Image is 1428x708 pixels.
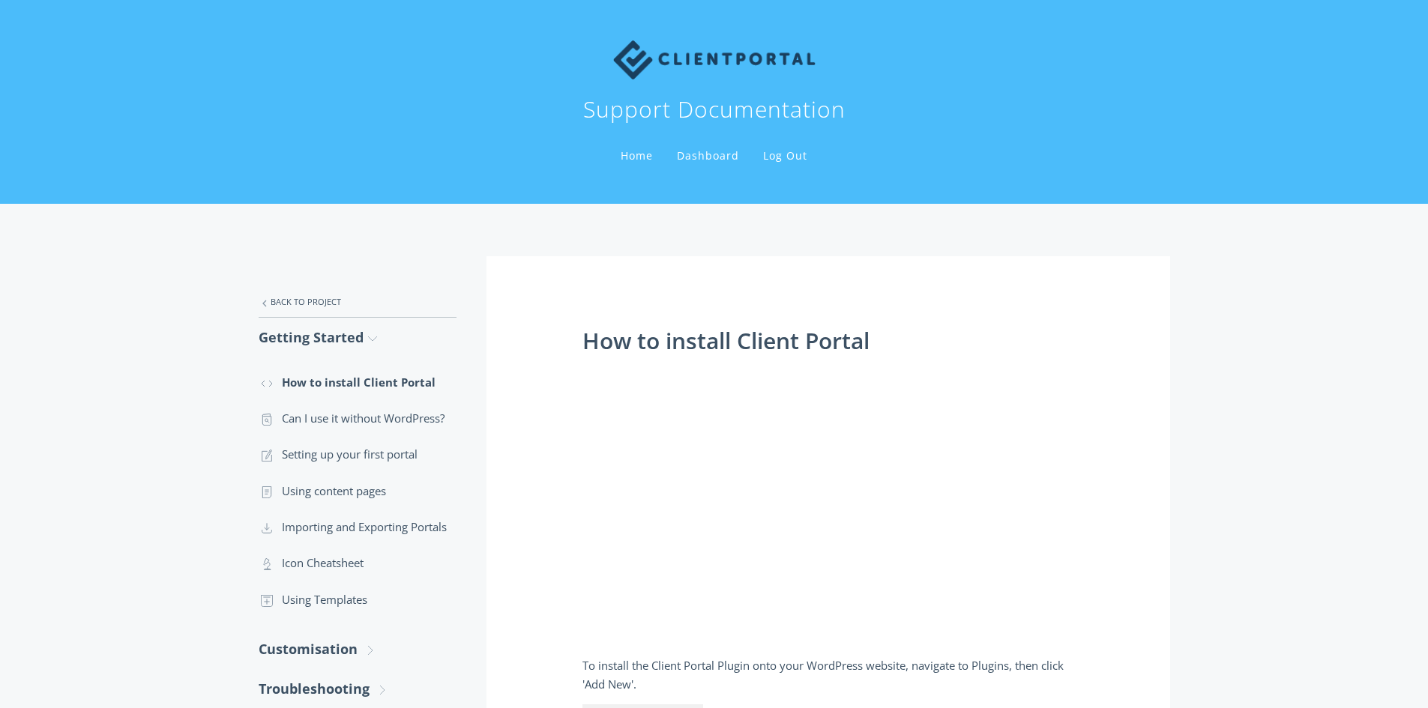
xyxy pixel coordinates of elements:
[259,318,457,357] a: Getting Started
[582,365,1074,635] iframe: Installing Client Portal
[259,629,457,669] a: Customisation
[760,148,810,163] a: Log Out
[259,545,457,581] a: Icon Cheatsheet
[259,509,457,545] a: Importing and Exporting Portals
[259,286,457,318] a: Back to Project
[259,581,457,617] a: Using Templates
[259,400,457,436] a: Can I use it without WordPress?
[259,436,457,472] a: Setting up your first portal
[259,473,457,509] a: Using content pages
[582,656,1074,693] p: To install the Client Portal Plugin onto your WordPress website, navigate to Plugins, then click ...
[583,94,846,124] h1: Support Documentation
[618,148,656,163] a: Home
[259,364,457,400] a: How to install Client Portal
[582,328,1074,354] h1: How to install Client Portal
[674,148,742,163] a: Dashboard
